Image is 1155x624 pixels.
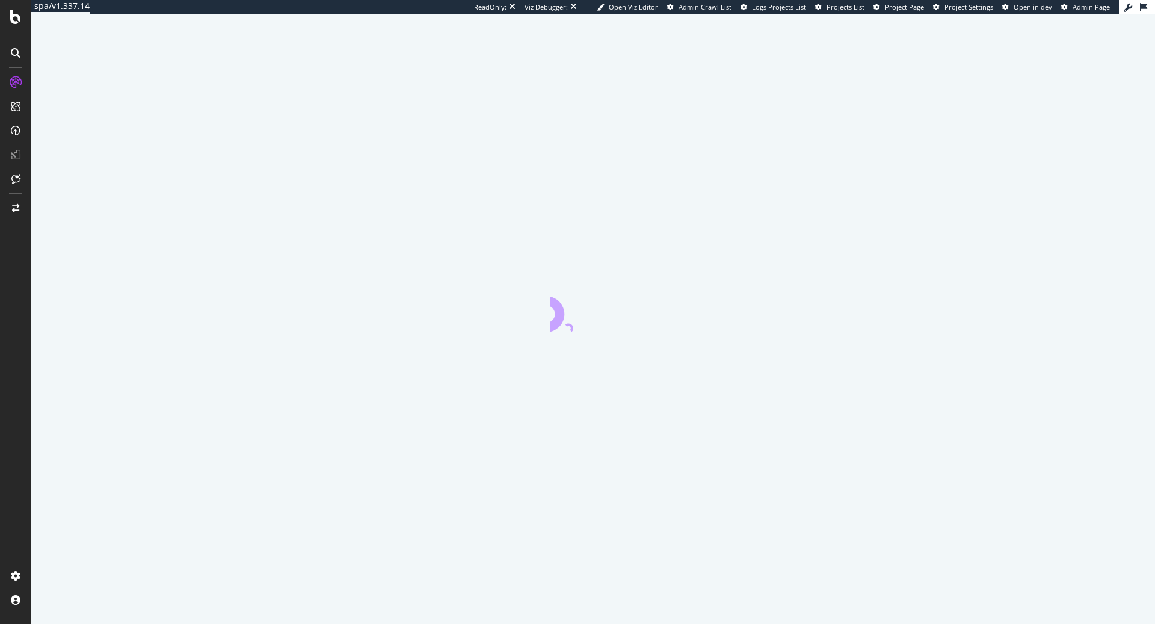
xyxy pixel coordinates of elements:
[597,2,658,12] a: Open Viz Editor
[667,2,731,12] a: Admin Crawl List
[550,288,636,332] div: animation
[944,2,993,11] span: Project Settings
[525,2,568,12] div: Viz Debugger:
[474,2,507,12] div: ReadOnly:
[815,2,864,12] a: Projects List
[1061,2,1110,12] a: Admin Page
[1002,2,1052,12] a: Open in dev
[741,2,806,12] a: Logs Projects List
[752,2,806,11] span: Logs Projects List
[609,2,658,11] span: Open Viz Editor
[933,2,993,12] a: Project Settings
[679,2,731,11] span: Admin Crawl List
[1073,2,1110,11] span: Admin Page
[827,2,864,11] span: Projects List
[1014,2,1052,11] span: Open in dev
[873,2,924,12] a: Project Page
[885,2,924,11] span: Project Page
